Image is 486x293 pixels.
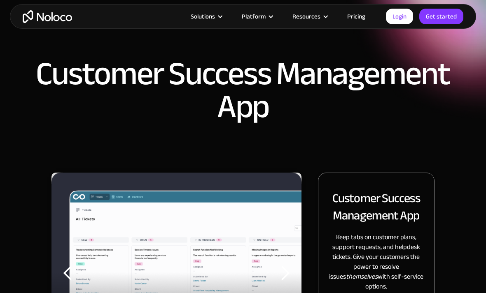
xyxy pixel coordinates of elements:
a: Login [386,9,413,24]
div: Solutions [180,11,231,22]
div: Platform [231,11,282,22]
div: Platform [242,11,266,22]
div: Resources [292,11,320,22]
h2: Customer Success Management App [328,189,424,224]
div: Solutions [191,11,215,22]
a: Pricing [337,11,376,22]
h1: Customer Success Management App [8,58,478,123]
div: Resources [282,11,337,22]
p: Keep tabs on customer plans, support requests, and helpdesk tickets. Give your customers the powe... [328,232,424,291]
em: themselves [346,270,378,283]
a: home [23,10,72,23]
a: Get started [419,9,463,24]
